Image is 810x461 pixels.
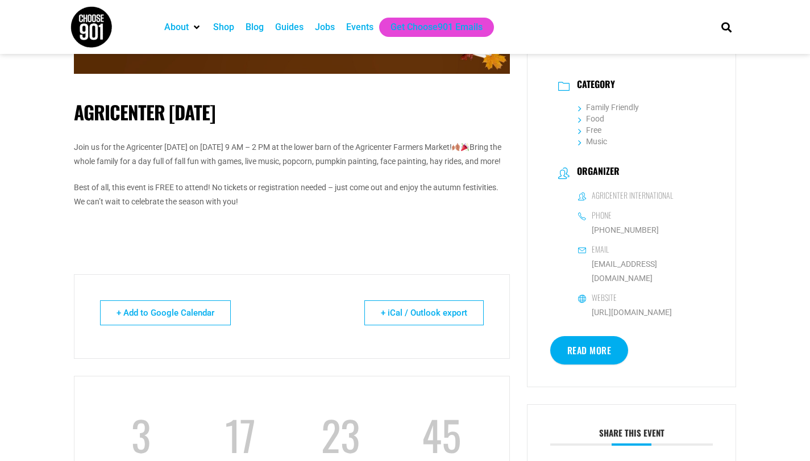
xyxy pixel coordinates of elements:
h6: Agricenter International [592,190,673,200]
img: 🍂 [452,143,460,151]
a: Free [578,125,601,135]
a: Read More [550,336,629,364]
a: [URL][DOMAIN_NAME] [592,308,672,317]
div: About [159,18,207,37]
a: Music [578,137,607,146]
a: [EMAIL_ADDRESS][DOMAIN_NAME] [578,257,705,286]
h1: Agricenter [DATE] [74,101,510,124]
img: 🎉 [461,143,469,151]
a: Guides [275,20,304,34]
h6: Phone [592,210,612,220]
p: Best of all, this event is FREE to attend! No tickets or registration needed – just come out and ... [74,181,510,209]
h3: Organizer [571,166,620,179]
h6: Website [592,292,617,303]
p: Join us for the Agricenter [DATE] on [DATE] 9 AM – 2 PM at the lower barn of the Agricenter Farme... [74,140,510,169]
a: Shop [213,20,234,34]
a: Get Choose901 Emails [391,20,483,34]
a: Events [346,20,373,34]
a: About [164,20,189,34]
h6: Email [592,244,609,254]
h3: Share this event [550,428,713,446]
a: Food [578,114,604,123]
a: + iCal / Outlook export [364,300,484,325]
a: Family Friendly [578,103,639,112]
a: + Add to Google Calendar [100,300,231,325]
div: Search [717,18,736,36]
h3: Category [571,79,615,93]
a: Jobs [315,20,335,34]
a: [PHONE_NUMBER] [578,223,659,237]
nav: Main nav [159,18,702,37]
a: Blog [246,20,264,34]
